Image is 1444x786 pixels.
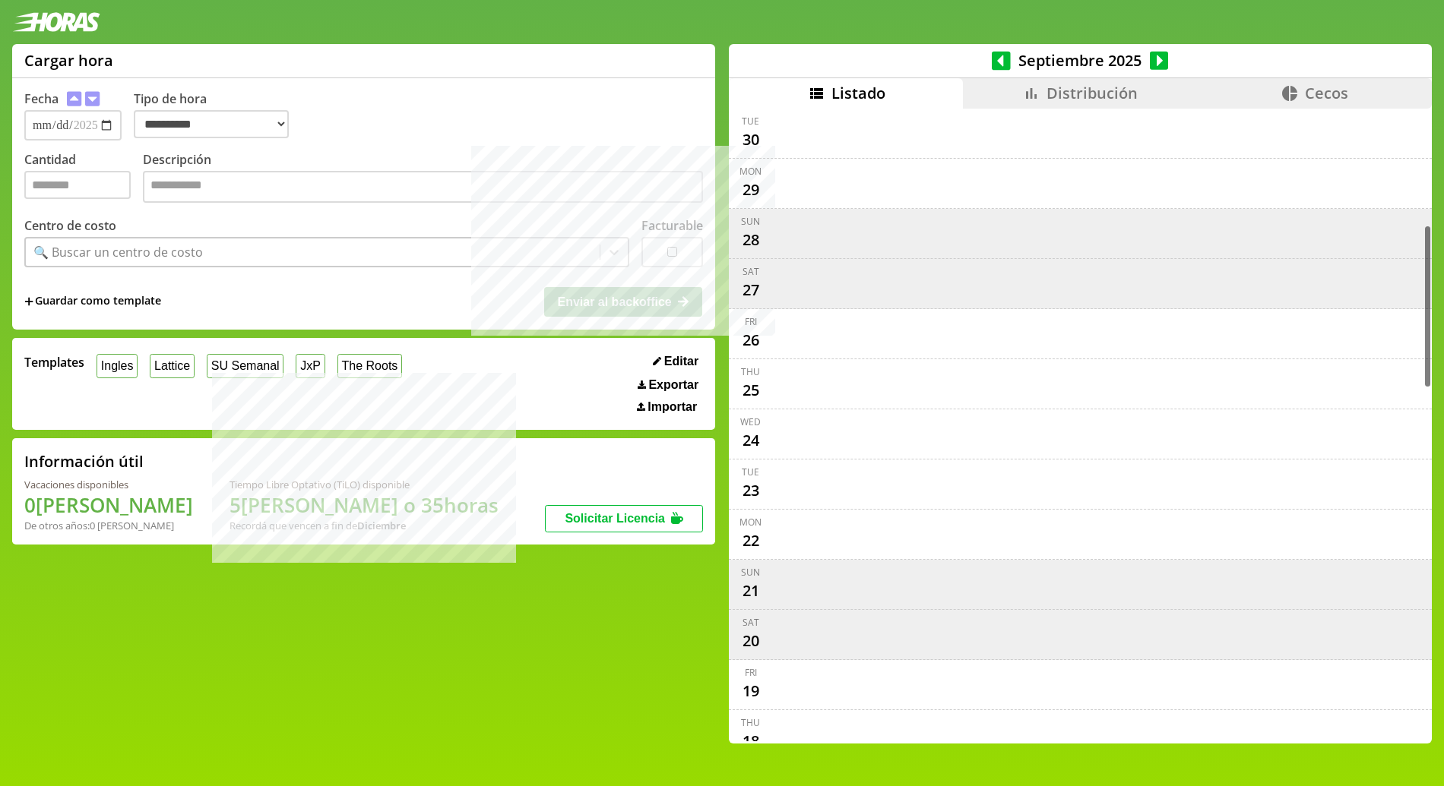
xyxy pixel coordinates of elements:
div: Mon [739,165,762,178]
span: Solicitar Licencia [565,512,665,525]
div: 20 [739,629,763,653]
span: Importar [648,400,697,414]
h2: Información útil [24,451,144,472]
div: 27 [739,278,763,302]
div: 23 [739,478,763,503]
div: 19 [739,679,763,703]
button: Solicitar Licencia [545,505,703,532]
label: Descripción [143,151,703,207]
div: Fri [745,666,757,679]
label: Cantidad [24,151,143,207]
button: Exportar [633,377,703,393]
div: 24 [739,428,763,453]
div: scrollable content [729,109,1432,742]
div: 25 [739,378,763,402]
textarea: Descripción [143,171,703,203]
div: 30 [739,128,763,152]
label: Tipo de hora [134,90,301,140]
span: +Guardar como template [24,293,161,310]
span: Distribución [1047,83,1138,103]
div: Sun [741,566,760,579]
label: Fecha [24,90,59,107]
div: Tue [742,115,759,128]
h1: Cargar hora [24,50,113,71]
div: Sun [741,215,760,228]
div: Thu [741,365,760,378]
div: Sat [743,616,759,629]
div: 🔍 Buscar un centro de costo [33,244,203,260]
button: Ingles [97,354,138,377]
div: Tue [742,466,759,478]
span: Templates [24,354,84,371]
select: Tipo de hora [134,110,289,138]
div: 28 [739,228,763,252]
div: 22 [739,529,763,553]
label: Centro de costo [24,217,116,234]
h1: 0 [PERSON_NAME] [24,491,193,519]
div: Fri [745,315,757,328]
input: Cantidad [24,171,131,199]
div: Mon [739,516,762,529]
div: Tiempo Libre Optativo (TiLO) disponible [230,478,499,491]
div: 29 [739,178,763,202]
button: The Roots [337,354,402,377]
button: Editar [648,354,703,369]
div: Thu [741,716,760,729]
button: JxP [296,354,325,377]
div: 18 [739,729,763,753]
div: 21 [739,579,763,603]
div: 26 [739,328,763,352]
div: Recordá que vencen a fin de [230,519,499,532]
div: Sat [743,265,759,278]
span: + [24,293,33,310]
div: Wed [740,415,761,428]
div: Vacaciones disponibles [24,478,193,491]
label: Facturable [641,217,703,234]
img: logotipo [12,12,100,32]
h1: 5 [PERSON_NAME] o 35 horas [230,491,499,519]
span: Editar [664,355,698,368]
span: Exportar [648,378,698,392]
button: SU Semanal [207,354,283,377]
div: De otros años: 0 [PERSON_NAME] [24,519,193,532]
button: Lattice [150,354,195,377]
span: Septiembre 2025 [1011,50,1150,71]
b: Diciembre [357,519,406,532]
span: Listado [831,83,885,103]
span: Cecos [1305,83,1348,103]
